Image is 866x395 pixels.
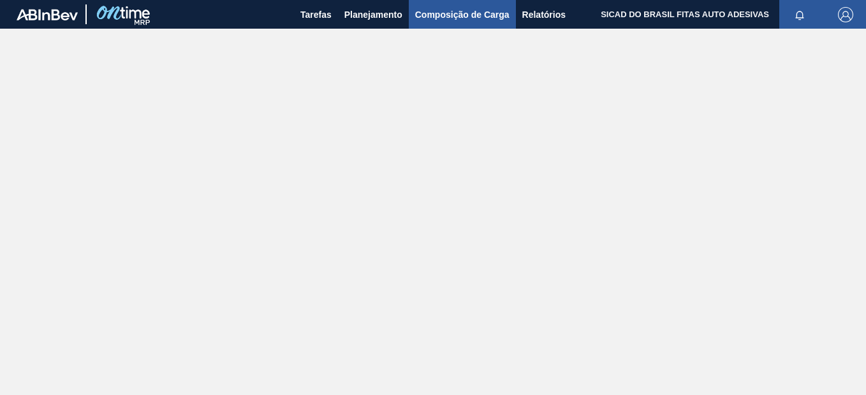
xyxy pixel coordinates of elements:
img: Logout [838,7,853,22]
span: Relatórios [522,7,566,22]
span: Composição de Carga [415,7,510,22]
img: TNhmsLtSVTkK8tSr43FrP2fwEKptu5GPRR3wAAAABJRU5ErkJggg== [17,9,78,20]
span: Tarefas [300,7,332,22]
button: Notificações [779,6,820,24]
span: Planejamento [344,7,402,22]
